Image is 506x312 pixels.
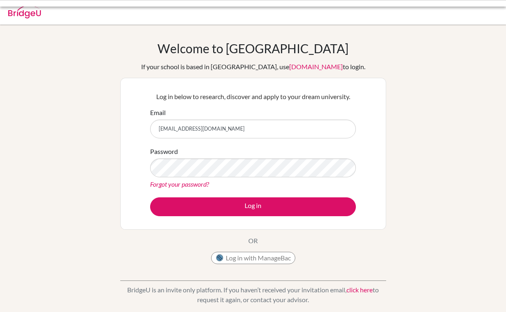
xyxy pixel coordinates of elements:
img: Bridge-U [8,5,41,18]
button: Log in [150,197,356,216]
p: BridgeU is an invite only platform. If you haven’t received your invitation email, to request it ... [120,285,386,305]
a: [DOMAIN_NAME] [289,63,343,70]
label: Password [150,147,178,156]
a: click here [346,286,373,294]
button: Log in with ManageBac [211,252,295,264]
h1: Welcome to [GEOGRAPHIC_DATA] [157,41,349,56]
label: Email [150,108,166,118]
a: Forgot your password? [150,180,209,188]
p: OR [248,236,258,246]
p: Log in below to research, discover and apply to your dream university. [150,92,356,102]
div: If your school is based in [GEOGRAPHIC_DATA], use to login. [141,62,365,72]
